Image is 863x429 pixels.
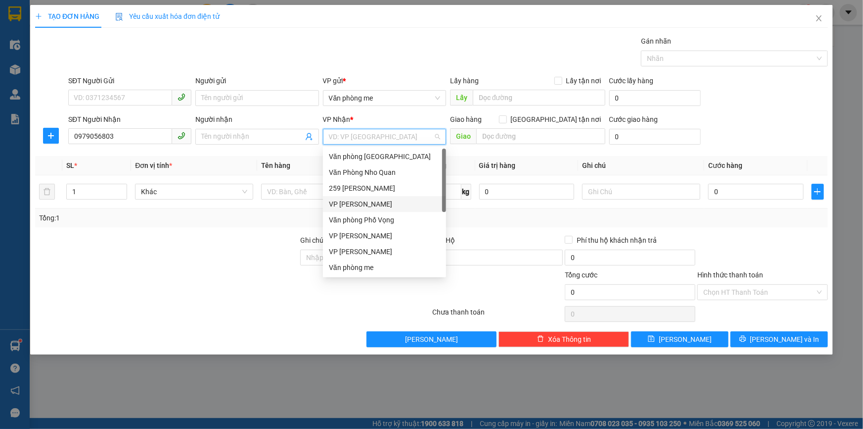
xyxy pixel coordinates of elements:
div: 259 Lê Duẩn [323,180,446,196]
th: Ghi chú [578,156,704,175]
span: Đơn vị tính [135,161,172,169]
span: VP Nhận [323,115,351,123]
button: Close [805,5,833,33]
button: save[PERSON_NAME] [631,331,728,347]
input: 0 [479,184,575,200]
div: VP Trương Công Giai [323,244,446,260]
div: Văn phòng me [329,262,440,273]
div: Văn phòng Phố Vọng [323,212,446,228]
div: Văn Phòng Nho Quan [323,164,446,180]
span: TẠO ĐƠN HÀNG [35,12,99,20]
div: SĐT Người Nhận [68,114,191,125]
input: VD: Bàn, Ghế [261,184,379,200]
div: SĐT Người Gửi [68,75,191,86]
label: Hình thức thanh toán [697,271,763,279]
button: plus [812,184,824,200]
label: Cước giao hàng [609,115,658,123]
span: Giao [450,128,476,144]
span: Văn phòng me [329,91,440,106]
span: Tổng cước [565,271,597,279]
div: Chưa thanh toán [432,307,564,324]
input: Dọc đường [473,90,605,106]
span: Xóa Thông tin [548,334,591,345]
span: Tên hàng [261,161,290,169]
div: VP [PERSON_NAME] [329,199,440,210]
button: plus [43,128,59,144]
span: Lấy tận nơi [562,75,605,86]
div: Văn phòng Ninh Bình [323,149,446,164]
div: Người gửi [195,75,318,86]
span: Khác [141,184,247,199]
label: Ghi chú đơn hàng [300,236,355,244]
input: Ghi chú đơn hàng [300,250,431,266]
div: 259 [PERSON_NAME] [329,183,440,194]
span: [PERSON_NAME] và In [750,334,819,345]
span: Phí thu hộ khách nhận trả [573,235,661,246]
input: Dọc đường [476,128,605,144]
div: Văn Phòng Nho Quan [329,167,440,178]
span: [GEOGRAPHIC_DATA] tận nơi [507,114,605,125]
span: delete [537,335,544,343]
div: VP [PERSON_NAME] [329,246,440,257]
button: [PERSON_NAME] [366,331,497,347]
label: Gán nhãn [641,37,671,45]
span: plus [35,13,42,20]
span: phone [178,132,185,140]
label: Cước lấy hàng [609,77,654,85]
input: Cước lấy hàng [609,90,701,106]
img: icon [115,13,123,21]
button: delete [39,184,55,200]
span: Yêu cầu xuất hóa đơn điện tử [115,12,220,20]
span: phone [178,93,185,101]
span: save [648,335,655,343]
span: Lấy hàng [450,77,479,85]
div: Văn phòng me [323,260,446,275]
div: VP [PERSON_NAME] [329,230,440,241]
input: Cước giao hàng [609,129,701,145]
button: printer[PERSON_NAME] và In [730,331,828,347]
span: user-add [305,133,313,141]
span: [PERSON_NAME] [659,334,712,345]
span: Giao hàng [450,115,482,123]
span: Giá trị hàng [479,161,516,169]
span: plus [44,132,58,140]
div: VP Thịnh Liệt [323,196,446,212]
span: [PERSON_NAME] [405,334,458,345]
input: Ghi Chú [582,184,700,200]
span: close [815,14,823,22]
span: printer [739,335,746,343]
span: SL [66,161,74,169]
span: Cước hàng [708,161,742,169]
div: Văn phòng [GEOGRAPHIC_DATA] [329,151,440,162]
span: plus [812,188,823,196]
div: Văn phòng Phố Vọng [329,214,440,225]
div: VP gửi [323,75,446,86]
div: VP Nguyễn Quốc Trị [323,228,446,244]
div: Người nhận [195,114,318,125]
div: Tổng: 1 [39,213,333,223]
span: Lấy [450,90,473,106]
button: deleteXóa Thông tin [499,331,629,347]
span: kg [461,184,471,200]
